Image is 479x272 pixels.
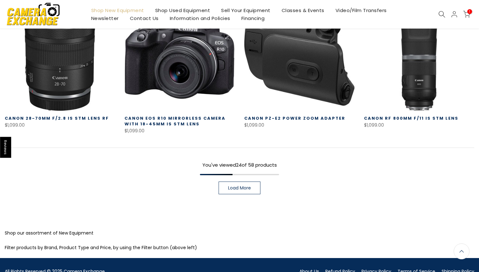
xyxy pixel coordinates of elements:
span: 1 [467,9,472,14]
a: Load More [219,182,260,194]
span: You've viewed of 58 products [202,162,277,168]
a: Back to the top [454,243,469,259]
span: Filter products by Brand, Product Type and Price, by using the Filter button (above left) [5,244,197,251]
a: Shop New Equipment [86,6,150,14]
a: Contact Us [124,14,164,22]
a: Canon PZ-E2 Power Zoom Adapter [244,115,345,121]
a: Video/Film Transfers [330,6,392,14]
a: 1 [463,11,470,18]
div: $1,099.00 [5,121,115,129]
a: Newsletter [86,14,124,22]
a: Shop Used Equipment [150,6,216,14]
a: Information and Policies [164,14,236,22]
div: $1,099.00 [125,127,235,135]
a: Canon RF 800mm f/11 IS STM Lens [364,115,458,121]
p: Shop our assortment of New Equipment [5,229,474,237]
div: $1,099.00 [364,121,474,129]
a: Canon 28-70mm f/2.8 IS STM Lens RF [5,115,109,121]
span: 24 [236,162,242,168]
div: $1,099.00 [244,121,354,129]
a: Financing [236,14,270,22]
span: Load More [228,186,251,190]
a: Sell Your Equipment [216,6,276,14]
a: Classes & Events [276,6,330,14]
a: Canon EOS R10 Mirrorless Camera with 18-45mm IS STM Lens [125,115,226,127]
